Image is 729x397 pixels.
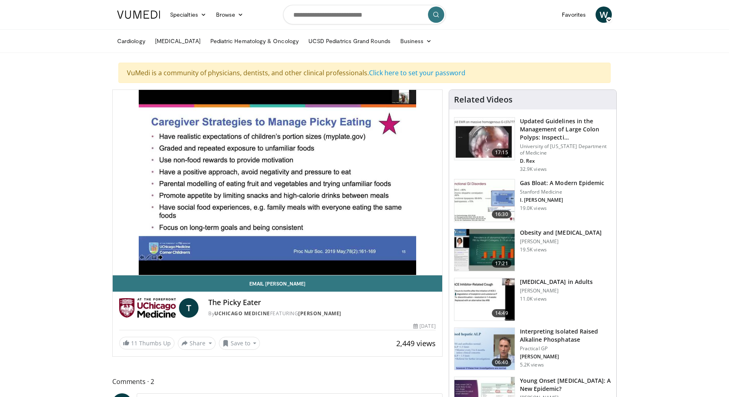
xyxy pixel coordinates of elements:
[208,298,436,307] h4: The Picky Eater
[520,238,602,245] p: [PERSON_NAME]
[520,296,547,302] p: 11.0K views
[520,189,605,195] p: Stanford Medicine
[520,143,611,156] p: University of [US_STATE] Department of Medicine
[520,229,602,237] h3: Obesity and [MEDICAL_DATA]
[454,328,515,370] img: 6a4ee52d-0f16-480d-a1b4-8187386ea2ed.150x105_q85_crop-smart_upscale.jpg
[520,117,611,142] h3: Updated Guidelines in the Management of Large Colon Polyps: Inspecti…
[454,327,611,371] a: 06:40 Interpreting Isolated Raised Alkaline Phosphatase Practical GP [PERSON_NAME] 5.2K views
[178,337,216,350] button: Share
[492,210,511,218] span: 16:30
[596,7,612,23] a: W
[117,11,160,19] img: VuMedi Logo
[369,68,465,77] a: Click here to set your password
[214,310,270,317] a: UChicago Medicine
[298,310,341,317] a: [PERSON_NAME]
[208,310,436,317] div: By FEATURING
[454,278,611,321] a: 14:49 [MEDICAL_DATA] in Adults [PERSON_NAME] 11.0K views
[165,7,211,23] a: Specialties
[119,337,175,349] a: 11 Thumbs Up
[520,246,547,253] p: 19.5K views
[492,260,511,268] span: 17:21
[520,353,611,360] p: [PERSON_NAME]
[454,179,611,222] a: 16:30 Gas Bloat: A Modern Epidemic Stanford Medicine I. [PERSON_NAME] 19.0K views
[303,33,395,49] a: UCSD Pediatrics Grand Rounds
[283,5,446,24] input: Search topics, interventions
[454,179,515,222] img: 480ec31d-e3c1-475b-8289-0a0659db689a.150x105_q85_crop-smart_upscale.jpg
[520,158,611,164] p: D. Rex
[454,229,515,271] img: 0df8ca06-75ef-4873-806f-abcb553c84b6.150x105_q85_crop-smart_upscale.jpg
[454,118,515,160] img: dfcfcb0d-b871-4e1a-9f0c-9f64970f7dd8.150x105_q85_crop-smart_upscale.jpg
[112,33,150,49] a: Cardiology
[150,33,205,49] a: [MEDICAL_DATA]
[520,288,593,294] p: [PERSON_NAME]
[118,63,611,83] div: VuMedi is a community of physicians, dentists, and other clinical professionals.
[557,7,591,23] a: Favorites
[413,323,435,330] div: [DATE]
[112,376,443,387] span: Comments 2
[454,117,611,172] a: 17:15 Updated Guidelines in the Management of Large Colon Polyps: Inspecti… University of [US_STA...
[520,345,611,352] p: Practical GP
[492,358,511,366] span: 06:40
[520,179,605,187] h3: Gas Bloat: A Modern Epidemic
[520,362,544,368] p: 5.2K views
[205,33,303,49] a: Pediatric Hematology & Oncology
[454,278,515,321] img: 11950cd4-d248-4755-8b98-ec337be04c84.150x105_q85_crop-smart_upscale.jpg
[179,298,199,318] a: T
[396,338,436,348] span: 2,449 views
[454,95,513,105] h4: Related Videos
[454,229,611,272] a: 17:21 Obesity and [MEDICAL_DATA] [PERSON_NAME] 19.5K views
[520,197,605,203] p: I. [PERSON_NAME]
[113,90,442,275] video-js: Video Player
[520,327,611,344] h3: Interpreting Isolated Raised Alkaline Phosphatase
[520,205,547,212] p: 19.0K views
[492,309,511,317] span: 14:49
[219,337,260,350] button: Save to
[520,166,547,172] p: 32.9K views
[113,275,442,292] a: Email [PERSON_NAME]
[520,278,593,286] h3: [MEDICAL_DATA] in Adults
[520,377,611,393] h3: Young Onset [MEDICAL_DATA]: A New Epidemic?
[492,148,511,157] span: 17:15
[395,33,437,49] a: Business
[119,298,176,318] img: UChicago Medicine
[211,7,249,23] a: Browse
[131,339,138,347] span: 11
